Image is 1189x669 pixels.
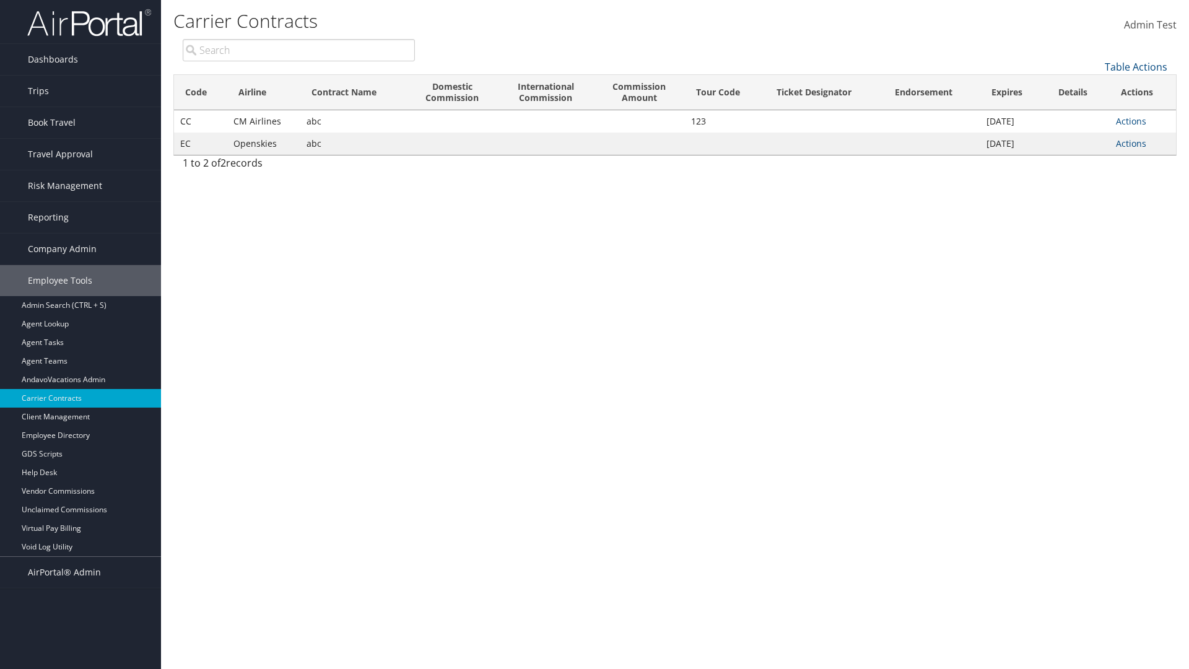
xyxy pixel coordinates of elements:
[1110,75,1176,110] th: Actions
[227,75,300,110] th: Airline: activate to sort column ascending
[28,202,69,233] span: Reporting
[685,110,765,133] td: 123
[1124,18,1177,32] span: Admin Test
[300,110,406,133] td: abc
[1116,115,1146,127] a: Actions
[593,75,685,110] th: CommissionAmount: activate to sort column ascending
[980,133,1047,155] td: [DATE]
[300,133,406,155] td: abc
[685,75,765,110] th: Tour Code: activate to sort column ascending
[980,110,1047,133] td: [DATE]
[1124,6,1177,45] a: Admin Test
[406,75,498,110] th: DomesticCommission: activate to sort column ascending
[498,75,593,110] th: InternationalCommission: activate to sort column ascending
[1047,75,1110,110] th: Details: activate to sort column ascending
[300,75,406,110] th: Contract Name: activate to sort column ascending
[220,156,226,170] span: 2
[227,110,300,133] td: CM Airlines
[174,133,227,155] td: EC
[174,75,227,110] th: Code: activate to sort column descending
[28,234,97,265] span: Company Admin
[28,44,78,75] span: Dashboards
[980,75,1047,110] th: Expires: activate to sort column ascending
[28,170,102,201] span: Risk Management
[28,557,101,588] span: AirPortal® Admin
[183,155,415,177] div: 1 to 2 of records
[173,8,842,34] h1: Carrier Contracts
[27,8,151,37] img: airportal-logo.png
[765,75,884,110] th: Ticket Designator: activate to sort column ascending
[28,265,92,296] span: Employee Tools
[174,110,227,133] td: CC
[1105,60,1167,74] a: Table Actions
[227,133,300,155] td: Openskies
[1116,138,1146,149] a: Actions
[884,75,981,110] th: Endorsement: activate to sort column ascending
[28,107,76,138] span: Book Travel
[28,139,93,170] span: Travel Approval
[183,39,415,61] input: Search
[28,76,49,107] span: Trips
